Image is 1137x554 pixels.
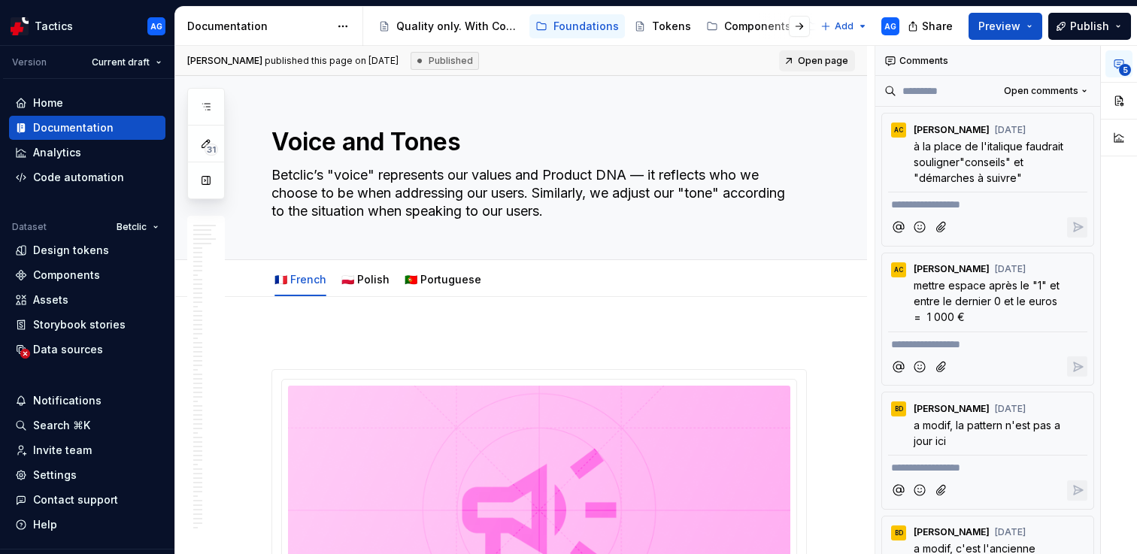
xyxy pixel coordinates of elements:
a: 🇵🇹 Portuguese [405,273,481,286]
div: Quality only. With Consistency. [396,19,520,34]
span: [PERSON_NAME] [914,124,990,136]
div: Notifications [33,393,102,408]
span: Open page [798,55,848,67]
button: Add emoji [910,217,930,238]
a: Foundations [529,14,625,38]
div: Assets [33,292,68,307]
div: Tactics [35,19,73,34]
div: Code automation [33,170,124,185]
button: Add emoji [910,480,930,501]
button: Add emoji [910,356,930,377]
a: Components [9,263,165,287]
div: Help [33,517,57,532]
a: Assets [9,288,165,312]
div: Data sources [33,342,103,357]
div: Documentation [33,120,114,135]
div: Comments [875,46,1100,76]
button: Reply [1067,217,1087,238]
a: Analytics [9,141,165,165]
button: Contact support [9,488,165,512]
div: AC [894,124,903,136]
a: Home [9,91,165,115]
span: [PERSON_NAME] [187,55,262,66]
a: Code automation [9,165,165,189]
div: Composer editor [888,331,1087,353]
a: Design tokens [9,238,165,262]
button: Notifications [9,389,165,413]
div: Components [33,268,100,283]
span: Betclic [117,221,147,233]
div: Published [411,52,479,70]
span: Open comments [1004,85,1078,97]
div: Composer editor [888,455,1087,476]
a: Documentation [9,116,165,140]
button: Add [816,16,872,37]
div: Contact support [33,492,118,507]
a: Settings [9,463,165,487]
div: Documentation [187,19,329,34]
a: Invite team [9,438,165,462]
span: Share [922,19,953,34]
div: Storybook stories [33,317,126,332]
button: Preview [969,13,1042,40]
span: Current draft [92,56,150,68]
span: Preview [978,19,1020,34]
div: Page tree [372,11,813,41]
div: Home [33,95,63,110]
div: Tokens [652,19,691,34]
button: Current draft [85,52,168,73]
span: 5 [1119,64,1131,76]
div: AC [894,264,903,276]
span: Add [835,20,854,32]
div: Settings [33,468,77,483]
button: Help [9,513,165,537]
div: 🇵🇹 Portuguese [399,263,487,295]
a: 🇫🇷 French [274,273,326,286]
a: Components [700,14,797,38]
a: Quality only. With Consistency. [372,14,526,38]
textarea: Betclic’s "voice" represents our values and Product DNA — it reflects who we choose to be when ad... [268,163,804,223]
button: Share [900,13,963,40]
a: Storybook stories [9,313,165,337]
a: Open page [779,50,855,71]
div: Version [12,56,47,68]
button: Search ⌘K [9,413,165,437]
div: Foundations [553,19,619,34]
button: Attach files [932,480,952,501]
a: 🇵🇱 Polish [341,273,390,286]
a: Data sources [9,338,165,362]
span: 31 [205,144,218,156]
button: Open comments [997,80,1094,101]
span: [PERSON_NAME] [914,263,990,275]
div: BD [895,403,903,415]
span: a modif, la pattern n'est pas a jour ici [914,419,1063,447]
div: Components [724,19,791,34]
button: Mention someone [888,480,908,501]
a: Tokens [628,14,697,38]
button: Attach files [932,217,952,238]
div: Search ⌘K [33,418,90,433]
button: Mention someone [888,356,908,377]
button: Publish [1048,13,1131,40]
div: 🇫🇷 French [268,263,332,295]
button: Mention someone [888,217,908,238]
button: Reply [1067,356,1087,377]
button: Attach files [932,356,952,377]
button: TacticsAG [3,10,171,42]
span: mettre espace après le "1" et entre le dernier 0 et le euros = 1 000 € [914,279,1063,323]
div: Dataset [12,221,47,233]
div: AG [150,20,162,32]
div: Design tokens [33,243,109,258]
div: Composer editor [888,192,1087,213]
div: BD [895,527,903,539]
div: Analytics [33,145,81,160]
span: published this page on [DATE] [187,55,399,67]
textarea: Voice and Tones [268,124,804,160]
button: Betclic [110,216,165,238]
div: 🇵🇱 Polish [335,263,396,295]
img: d0572a82-6cc2-4944-97f1-21a898ae7e2a.png [11,17,29,35]
span: Publish [1070,19,1109,34]
span: [PERSON_NAME] [914,403,990,415]
span: [PERSON_NAME] [914,526,990,538]
div: AG [884,20,896,32]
